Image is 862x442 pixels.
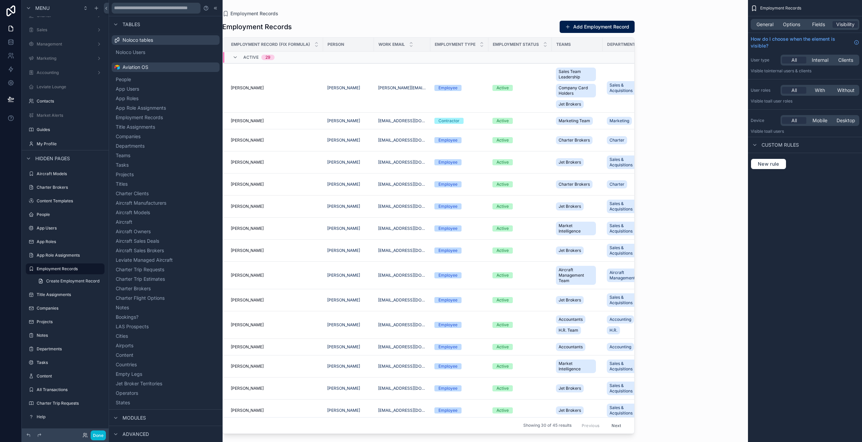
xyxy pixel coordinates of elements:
label: Aircraft Models [37,171,103,177]
button: Aircraft Manufacturers [114,198,217,208]
span: With [815,87,825,94]
a: Sales [26,24,105,35]
span: Empty Legs [116,371,142,377]
a: Contacts [26,96,105,107]
span: Aircraft Sales Brokers [116,247,164,254]
span: Modules [123,415,146,421]
a: Market Alerts [26,110,105,121]
p: Visible to [751,98,859,104]
label: App Role Assignments [37,253,103,258]
a: Projects [26,316,105,327]
label: Notes [37,333,103,338]
span: Clients [838,57,853,63]
span: Mobile [812,117,827,124]
a: Management [26,39,105,50]
a: Employment Records [26,263,105,274]
button: Cities [114,331,217,341]
button: Charter Trip Estimates [114,274,217,284]
a: App Roles [26,236,105,247]
a: Help [26,411,105,422]
a: App Role Assignments [26,250,105,261]
button: Companies [114,132,217,141]
button: Departments [114,141,217,151]
button: Empty Legs [114,369,217,379]
span: Aircraft Owners [116,228,151,235]
span: Bookings? [116,314,138,320]
span: Internal [812,57,828,63]
a: Marketing [26,53,105,64]
a: Leviate Lounge [26,81,105,92]
button: Done [91,430,106,440]
span: Content [116,352,133,358]
span: Aircraft Manufacturers [116,200,166,206]
button: Projects [114,170,217,179]
button: Charter Trip Requests [114,265,217,274]
span: Active [243,55,259,60]
span: all users [768,129,784,134]
button: Aircraft Owners [114,227,217,236]
a: My Profile [26,139,105,149]
span: Operators [116,390,138,397]
span: All user roles [768,98,792,104]
span: Create Employment Record [46,278,99,284]
span: Advanced [123,431,149,438]
span: Employment Type [435,42,475,47]
span: Countries [116,361,137,368]
span: Visibility [836,21,855,28]
a: Charter Trip Requests [26,398,105,409]
label: Charter Brokers [37,185,103,190]
button: Content [114,350,217,360]
span: Hidden pages [35,155,70,162]
span: Charter Flight Options [116,295,165,301]
button: Charter Brokers [114,284,217,293]
span: Aircraft Models [116,209,150,216]
label: Tasks [37,360,103,365]
span: Employment Record (Fix Formula) [231,42,310,47]
label: Marketing [37,56,94,61]
a: Companies [26,303,105,314]
span: Aviation OS [123,64,148,71]
a: Notes [26,330,105,341]
span: Departments [116,143,145,149]
span: Desktop [837,117,855,124]
span: Tables [123,21,140,28]
button: Next [607,420,626,431]
span: Tasks [116,162,129,168]
button: States [114,398,217,407]
span: Employment Records [760,5,801,11]
label: Employment Records [37,266,100,272]
a: Accounting [26,67,105,78]
button: Charter Flight Options [114,293,217,303]
button: Titles [114,179,217,189]
span: Aircraft Sales Deals [116,238,159,244]
button: New rule [751,159,786,169]
span: Quote Sources [116,409,149,416]
button: Aircraft Sales Deals [114,236,217,246]
span: Internal users & clients [768,68,811,73]
span: Titles [116,181,128,187]
span: Charter Trip Requests [116,266,164,273]
span: Showing 30 of 45 results [523,423,571,428]
span: Work Email [378,42,405,47]
span: Charter Clients [116,190,149,197]
button: Aircraft Sales Brokers [114,246,217,255]
span: App Role Assignments [116,105,166,111]
a: Charter Brokers [26,182,105,193]
label: Content Templates [37,198,103,204]
span: Noloco tables [123,37,153,43]
button: People [114,75,217,84]
button: Tasks [114,160,217,170]
label: Guides [37,127,103,132]
button: Leviate Managed Aircraft [114,255,217,265]
label: User roles [751,88,778,93]
a: People [26,209,105,220]
button: Charter Clients [114,189,217,198]
label: My Profile [37,141,103,147]
span: General [756,21,773,28]
span: All [791,87,797,94]
span: App Roles [116,95,138,102]
button: Operators [114,388,217,398]
span: Projects [116,171,134,178]
label: Title Assignments [37,292,103,297]
span: Fields [812,21,825,28]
